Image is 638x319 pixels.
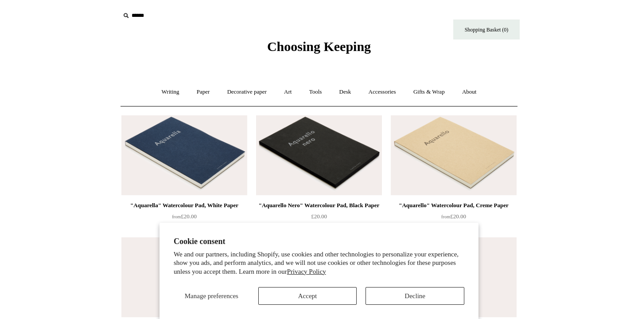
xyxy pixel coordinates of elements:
a: About [454,80,485,104]
button: Accept [258,287,357,305]
a: Accessories [361,80,404,104]
span: Manage preferences [185,292,238,299]
button: Decline [366,287,464,305]
span: from [441,214,450,219]
div: "Aquarella" Watercolour Pad, White Paper [124,200,245,211]
img: "Aquarello Nero" Watercolour Pad, Black Paper [256,115,382,195]
a: Writing [154,80,187,104]
h2: Cookie consent [174,237,464,246]
span: £20.00 [441,213,466,220]
a: Choosing Keeping [267,46,371,52]
a: Decorative paper [219,80,275,104]
img: "Jumping Jack" Pull String Greeting Card, Boy with Teddy Bears [121,237,247,317]
span: from [172,214,181,219]
a: "Aquarella" Watercolour Pad, White Paper from£20.00 [121,200,247,236]
img: "Aquarella" Watercolour Pad, White Paper [121,115,247,195]
a: Desk [331,80,359,104]
span: £20.00 [172,213,197,220]
a: "Aquarella" Watercolour Pad, White Paper "Aquarella" Watercolour Pad, White Paper [121,115,247,195]
span: Choosing Keeping [267,39,371,54]
a: "Aquarello Nero" Watercolour Pad, Black Paper £20.00 [256,200,382,236]
a: "Jumping Jack" Pull String Greeting Card, Boy with Teddy Bears "Jumping Jack" Pull String Greetin... [121,237,247,317]
a: Art [276,80,300,104]
a: Gifts & Wrap [405,80,453,104]
a: Paper [189,80,218,104]
div: "Aquarello" Watercolour Pad, Creme Paper [393,200,514,211]
button: Manage preferences [174,287,249,305]
span: £20.00 [311,213,327,220]
a: Tools [301,80,330,104]
img: "Aquarello" Watercolour Pad, Creme Paper [391,115,517,195]
p: We and our partners, including Shopify, use cookies and other technologies to personalize your ex... [174,250,464,276]
a: Shopping Basket (0) [453,20,520,39]
a: "Aquarello" Watercolour Pad, Creme Paper "Aquarello" Watercolour Pad, Creme Paper [391,115,517,195]
a: "Aquarello Nero" Watercolour Pad, Black Paper "Aquarello Nero" Watercolour Pad, Black Paper [256,115,382,195]
a: "Aquarello" Watercolour Pad, Creme Paper from£20.00 [391,200,517,236]
a: Privacy Policy [287,268,326,275]
div: "Aquarello Nero" Watercolour Pad, Black Paper [258,200,380,211]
